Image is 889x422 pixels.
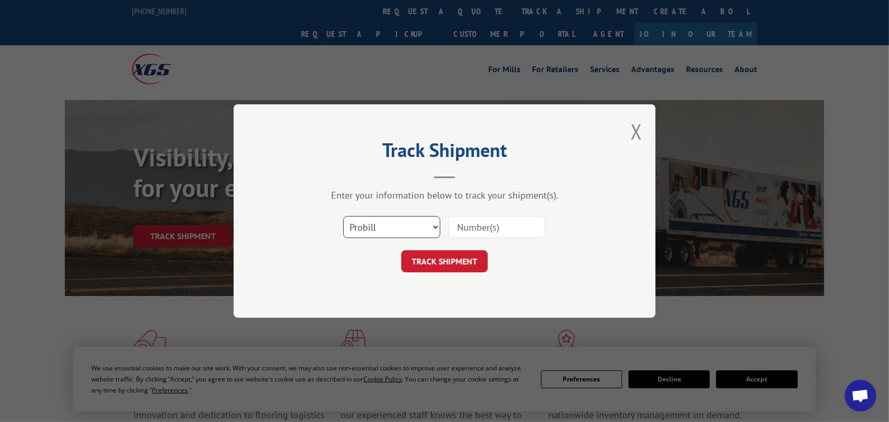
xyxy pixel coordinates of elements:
[286,143,603,163] h2: Track Shipment
[286,189,603,201] div: Enter your information below to track your shipment(s).
[845,380,876,411] div: Open chat
[631,117,642,145] button: Close modal
[401,250,488,272] button: TRACK SHIPMENT
[448,216,545,238] input: Number(s)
